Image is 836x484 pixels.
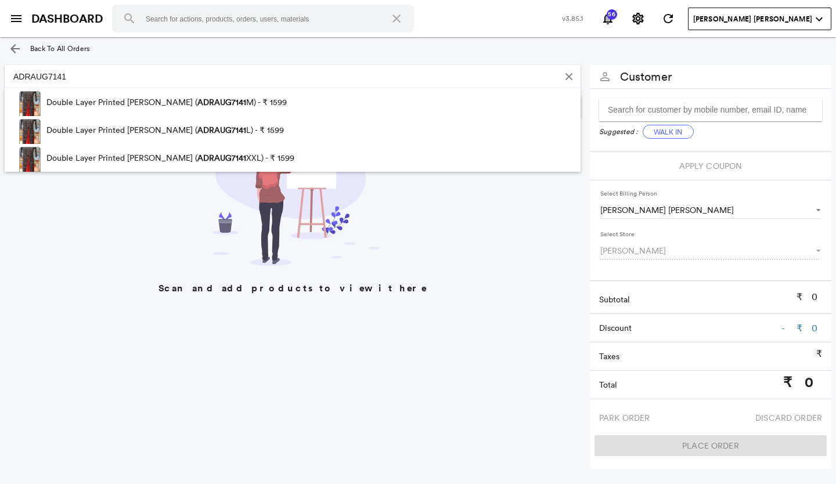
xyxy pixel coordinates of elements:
[19,119,41,148] img: IMG-20200819-WA0032-1598011162153-thumbnail.jpg
[5,65,557,88] input: Search for products by sku, sku_size combo, product name, wid etc.
[19,147,41,176] img: IMG-20200819-WA0032-1598011162153-thumbnail.jpg
[197,125,246,135] span: ADRAUG7141
[197,153,246,163] span: ADRAUG7141
[46,144,294,172] p: Double Layer Printed [PERSON_NAME] ( XXL) - ₹ 1599
[560,68,578,85] button: Clear Input
[19,91,41,120] img: IMG-20200819-WA0032-1598011162153-thumbnail.jpg
[197,97,246,107] span: ADRAUG7141
[46,88,287,116] p: Double Layer Printed [PERSON_NAME] ( M) - ₹ 1599
[46,116,284,144] p: Double Layer Printed [PERSON_NAME] ( L) - ₹ 1599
